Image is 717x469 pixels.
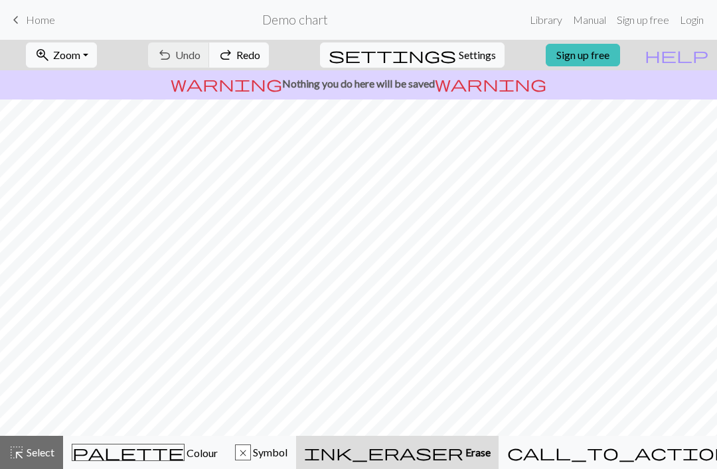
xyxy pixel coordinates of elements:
button: x Symbol [226,436,296,469]
a: Sign up free [546,44,620,66]
a: Login [675,7,709,33]
i: Settings [329,47,456,63]
button: Zoom [26,42,97,68]
span: Erase [463,446,491,458]
a: Sign up free [611,7,675,33]
span: warning [171,74,282,93]
span: Zoom [53,48,80,61]
span: Redo [236,48,260,61]
span: palette [72,443,184,462]
a: Library [524,7,568,33]
a: Home [8,9,55,31]
span: help [645,46,708,64]
span: settings [329,46,456,64]
span: Settings [459,47,496,63]
span: zoom_in [35,46,50,64]
span: Select [25,446,54,458]
button: Colour [63,436,226,469]
span: highlight_alt [9,443,25,462]
button: Redo [209,42,269,68]
div: x [236,445,250,461]
h2: Demo chart [262,12,328,27]
span: Colour [185,446,218,459]
a: Manual [568,7,611,33]
span: Symbol [251,446,287,458]
button: SettingsSettings [320,42,505,68]
span: redo [218,46,234,64]
button: Erase [296,436,499,469]
p: Nothing you do here will be saved [5,76,712,92]
span: keyboard_arrow_left [8,11,24,29]
span: ink_eraser [304,443,463,462]
span: warning [435,74,546,93]
span: Home [26,13,55,26]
